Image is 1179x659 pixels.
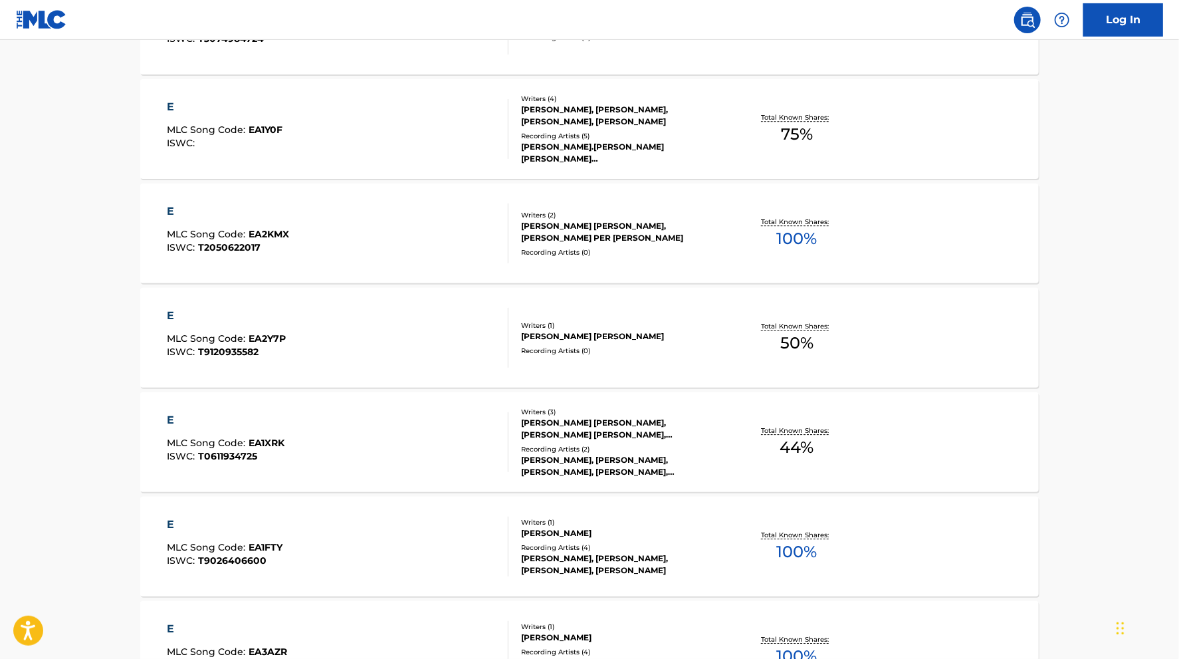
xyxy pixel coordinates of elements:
span: MLC Song Code : [167,437,249,449]
div: [PERSON_NAME].[PERSON_NAME][PERSON_NAME][PERSON_NAME],MAJDAPRINCE,[PERSON_NAME], [PERSON_NAME].[P... [521,141,722,165]
img: search [1019,12,1035,28]
p: Total Known Shares: [761,112,832,122]
div: [PERSON_NAME] [PERSON_NAME], [PERSON_NAME] [PERSON_NAME], [PERSON_NAME] [PERSON_NAME] [521,417,722,441]
div: [PERSON_NAME], [PERSON_NAME], [PERSON_NAME], [PERSON_NAME], [PERSON_NAME], [PERSON_NAME], [PERSON... [521,454,722,478]
iframe: Chat Widget [1113,595,1179,659]
div: E [167,412,285,428]
img: MLC Logo [16,10,67,29]
div: E [167,621,288,637]
div: [PERSON_NAME], [PERSON_NAME], [PERSON_NAME], [PERSON_NAME] [521,553,722,577]
span: ISWC : [167,137,199,149]
span: ISWC : [167,555,199,567]
img: help [1054,12,1070,28]
p: Total Known Shares: [761,530,832,540]
div: E [167,517,283,533]
div: E [167,203,290,219]
div: [PERSON_NAME], [PERSON_NAME], [PERSON_NAME], [PERSON_NAME] [521,104,722,128]
div: E [167,99,283,115]
a: Log In [1083,3,1163,37]
span: ISWC : [167,450,199,462]
a: EMLC Song Code:EA2KMXISWC:T2050622017Writers (2)[PERSON_NAME] [PERSON_NAME], [PERSON_NAME] PER [P... [140,184,1039,283]
a: Public Search [1014,7,1041,33]
span: EA1FTY [249,541,283,553]
span: ISWC : [167,346,199,358]
div: Recording Artists ( 0 ) [521,346,722,356]
a: EMLC Song Code:EA1Y0FISWC:Writers (4)[PERSON_NAME], [PERSON_NAME], [PERSON_NAME], [PERSON_NAME]Re... [140,79,1039,179]
p: Total Known Shares: [761,217,832,227]
span: ISWC : [167,241,199,253]
div: Recording Artists ( 2 ) [521,444,722,454]
span: 44 % [780,436,813,460]
span: EA2Y7P [249,332,286,344]
p: Total Known Shares: [761,634,832,644]
div: Recording Artists ( 4 ) [521,647,722,657]
div: [PERSON_NAME] [PERSON_NAME] [521,330,722,342]
span: MLC Song Code : [167,332,249,344]
span: 100 % [776,227,817,251]
span: MLC Song Code : [167,228,249,240]
p: Total Known Shares: [761,321,832,331]
div: Writers ( 4 ) [521,94,722,104]
span: MLC Song Code : [167,646,249,658]
span: T9120935582 [199,346,259,358]
div: [PERSON_NAME] [521,632,722,644]
a: EMLC Song Code:EA2Y7PISWC:T9120935582Writers (1)[PERSON_NAME] [PERSON_NAME]Recording Artists (0)T... [140,288,1039,388]
span: MLC Song Code : [167,124,249,136]
span: T9026406600 [199,555,267,567]
span: MLC Song Code : [167,541,249,553]
span: EA1Y0F [249,124,283,136]
div: E [167,308,286,324]
div: Help [1049,7,1075,33]
span: EA2KMX [249,228,290,240]
span: 75 % [781,122,813,146]
div: Recording Artists ( 4 ) [521,543,722,553]
span: T2050622017 [199,241,261,253]
span: 50 % [780,331,813,355]
span: EA3AZR [249,646,288,658]
div: Recording Artists ( 0 ) [521,247,722,257]
span: EA1XRK [249,437,285,449]
div: Writers ( 1 ) [521,321,722,330]
div: Writers ( 1 ) [521,517,722,527]
div: Writers ( 1 ) [521,622,722,632]
span: 100 % [776,540,817,564]
div: [PERSON_NAME] [PERSON_NAME], [PERSON_NAME] PER [PERSON_NAME] [521,220,722,244]
a: EMLC Song Code:EA1XRKISWC:T0611934725Writers (3)[PERSON_NAME] [PERSON_NAME], [PERSON_NAME] [PERSO... [140,392,1039,492]
div: Drag [1117,608,1125,648]
span: T0611934725 [199,450,258,462]
div: Recording Artists ( 5 ) [521,131,722,141]
div: Writers ( 2 ) [521,210,722,220]
p: Total Known Shares: [761,426,832,436]
div: Writers ( 3 ) [521,407,722,417]
a: EMLC Song Code:EA1FTYISWC:T9026406600Writers (1)[PERSON_NAME]Recording Artists (4)[PERSON_NAME], ... [140,497,1039,596]
div: [PERSON_NAME] [521,527,722,539]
